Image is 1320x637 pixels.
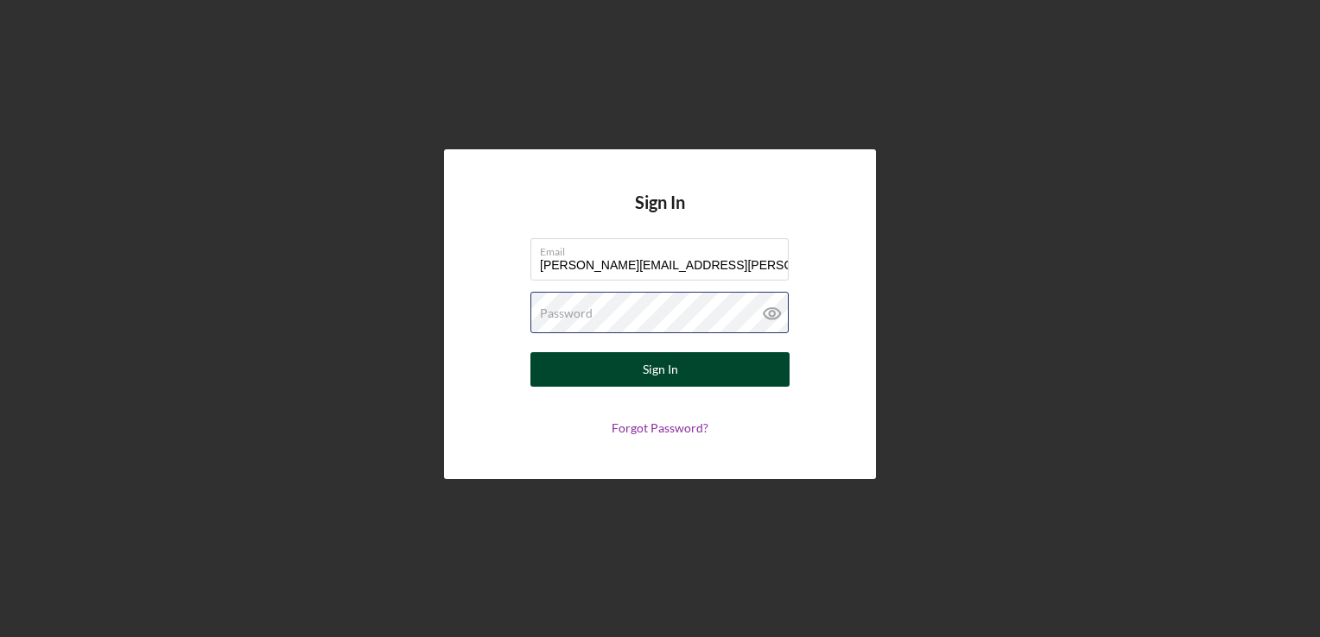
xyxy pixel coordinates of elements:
label: Email [540,239,789,258]
a: Forgot Password? [612,420,708,435]
label: Password [540,306,593,320]
button: Sign In [530,352,790,387]
div: Sign In [643,352,678,387]
h4: Sign In [635,192,685,238]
